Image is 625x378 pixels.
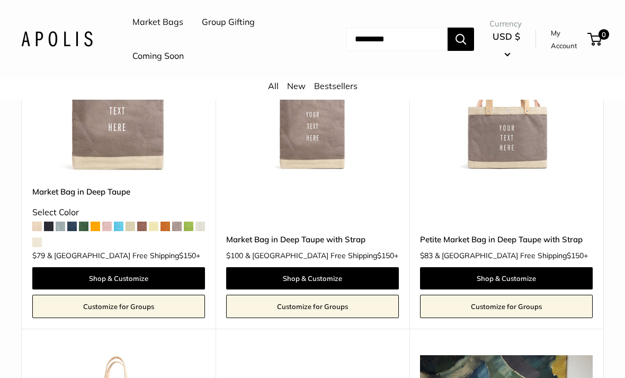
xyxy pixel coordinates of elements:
[226,267,399,289] a: Shop & Customize
[32,205,205,221] div: Select Color
[599,29,609,40] span: 0
[377,251,394,260] span: $150
[420,295,593,318] a: Customize for Groups
[489,16,523,31] span: Currency
[32,267,205,289] a: Shop & Customize
[132,48,184,64] a: Coming Soon
[420,251,433,260] span: $83
[226,295,399,318] a: Customize for Groups
[489,28,523,62] button: USD $
[32,186,205,198] a: Market Bag in Deep Taupe
[287,81,306,91] a: New
[448,28,474,51] button: Search
[567,251,584,260] span: $150
[435,252,588,259] span: & [GEOGRAPHIC_DATA] Free Shipping +
[32,251,45,260] span: $79
[226,251,243,260] span: $100
[132,14,183,30] a: Market Bags
[420,233,593,245] a: Petite Market Bag in Deep Taupe with Strap
[551,27,584,52] a: My Account
[346,28,448,51] input: Search...
[179,251,196,260] span: $150
[32,295,205,318] a: Customize for Groups
[47,252,200,259] span: & [GEOGRAPHIC_DATA] Free Shipping +
[21,31,93,47] img: Apolis
[420,267,593,289] a: Shop & Customize
[202,14,255,30] a: Group Gifting
[226,233,399,245] a: Market Bag in Deep Taupe with Strap
[493,31,520,42] span: USD $
[245,252,398,259] span: & [GEOGRAPHIC_DATA] Free Shipping +
[588,33,602,46] a: 0
[268,81,279,91] a: All
[314,81,358,91] a: Bestsellers
[8,338,113,370] iframe: Sign Up via Text for Offers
